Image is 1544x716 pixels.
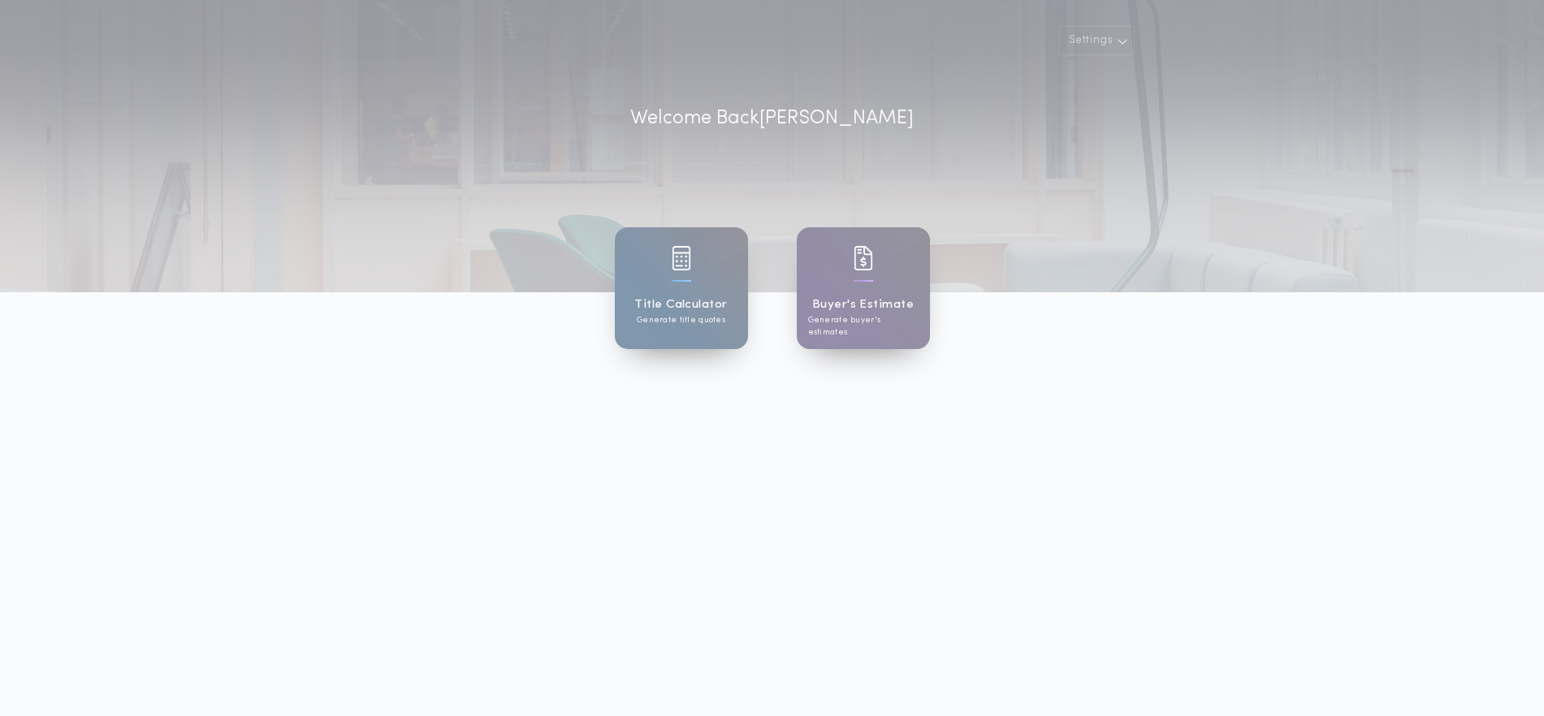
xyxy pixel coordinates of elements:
a: card iconBuyer's EstimateGenerate buyer's estimates [797,227,930,349]
p: Generate title quotes [637,314,725,326]
h1: Buyer's Estimate [812,295,914,314]
p: Generate buyer's estimates [808,314,919,339]
img: card icon [854,246,873,270]
a: card iconTitle CalculatorGenerate title quotes [615,227,748,349]
h1: Title Calculator [634,295,727,314]
button: Settings [1058,26,1135,55]
p: Welcome Back [PERSON_NAME] [630,104,914,133]
img: card icon [672,246,691,270]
